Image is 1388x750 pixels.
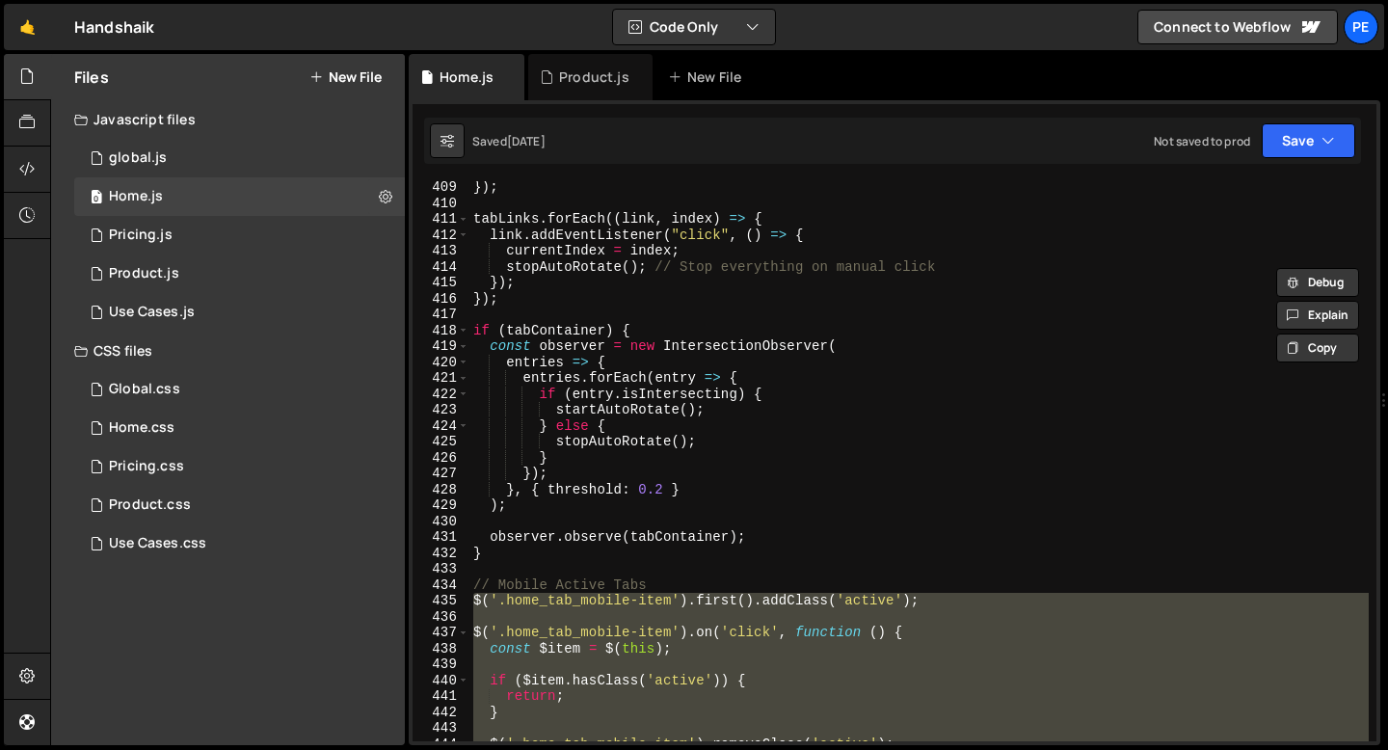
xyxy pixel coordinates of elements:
div: 430 [413,514,469,530]
div: 440 [413,673,469,689]
div: 16572/45061.js [74,139,405,177]
div: 420 [413,355,469,371]
div: Javascript files [51,100,405,139]
div: 415 [413,275,469,291]
button: Save [1262,123,1355,158]
div: 412 [413,228,469,244]
div: 425 [413,434,469,450]
div: 418 [413,323,469,339]
div: 417 [413,307,469,323]
button: Debug [1276,268,1359,297]
div: 16572/45333.css [74,524,405,563]
div: 416 [413,291,469,308]
div: 419 [413,338,469,355]
button: New File [309,69,382,85]
div: 437 [413,625,469,641]
button: Copy [1276,334,1359,362]
div: 424 [413,418,469,435]
div: Home.js [440,67,494,87]
div: 439 [413,656,469,673]
button: Code Only [613,10,775,44]
div: 421 [413,370,469,387]
div: 427 [413,466,469,482]
div: Use Cases.js [109,304,195,321]
a: Pe [1344,10,1378,44]
div: Not saved to prod [1154,133,1250,149]
div: 16572/45430.js [74,216,405,254]
div: 442 [413,705,469,721]
a: Connect to Webflow [1137,10,1338,44]
div: 410 [413,196,469,212]
div: 16572/45211.js [74,254,405,293]
div: Pricing.js [109,227,173,244]
div: Home.css [109,419,174,437]
div: 414 [413,259,469,276]
button: Explain [1276,301,1359,330]
div: 426 [413,450,469,467]
div: 432 [413,546,469,562]
div: 435 [413,593,469,609]
div: Global.css [109,381,180,398]
a: 🤙 [4,4,51,50]
div: 434 [413,577,469,594]
div: 423 [413,402,469,418]
div: New File [668,67,749,87]
div: 429 [413,497,469,514]
div: Product.js [559,67,629,87]
div: 411 [413,211,469,228]
div: 16572/45431.css [74,447,405,486]
div: 438 [413,641,469,657]
div: Saved [472,133,546,149]
div: 16572/45051.js [74,177,405,216]
div: Product.css [109,496,191,514]
div: 16572/45138.css [74,370,405,409]
div: 436 [413,609,469,626]
div: Product.js [109,265,179,282]
div: global.js [109,149,167,167]
div: Handshaik [74,15,154,39]
div: 433 [413,561,469,577]
div: 443 [413,720,469,737]
div: 409 [413,179,469,196]
div: 428 [413,482,469,498]
div: [DATE] [507,133,546,149]
div: Pricing.css [109,458,184,475]
div: 16572/45056.css [74,409,405,447]
div: 431 [413,529,469,546]
div: 16572/45332.js [74,293,405,332]
div: 422 [413,387,469,403]
div: 16572/45330.css [74,486,405,524]
span: 0 [91,191,102,206]
h2: Files [74,67,109,88]
div: Use Cases.css [109,535,206,552]
div: 413 [413,243,469,259]
div: Home.js [109,188,163,205]
div: 441 [413,688,469,705]
div: CSS files [51,332,405,370]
